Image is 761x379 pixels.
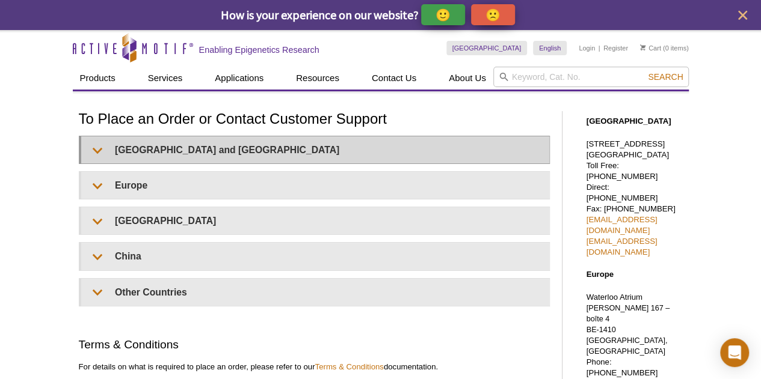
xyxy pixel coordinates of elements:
[735,8,750,23] button: close
[81,243,549,270] summary: China
[289,67,347,89] a: Resources
[599,41,600,55] li: |
[81,207,549,234] summary: [GEOGRAPHIC_DATA]
[579,44,595,52] a: Login
[587,304,670,356] span: [PERSON_NAME] 167 – boîte 4 BE-1410 [GEOGRAPHIC_DATA], [GEOGRAPHIC_DATA]
[485,7,501,22] p: 🙁
[315,362,383,371] a: Terms & Conditions
[446,41,528,55] a: [GEOGRAPHIC_DATA]
[587,215,658,235] a: [EMAIL_ADDRESS][DOMAIN_NAME]
[79,362,550,372] p: For details on what is required to place an order, please refer to our documentation.
[720,338,749,367] div: Open Intercom Messenger
[640,44,661,52] a: Cart
[199,44,319,55] h2: Enabling Epigenetics Research
[648,72,683,82] span: Search
[640,41,689,55] li: (0 items)
[141,67,190,89] a: Services
[79,336,550,353] h2: Terms & Conditions
[436,7,451,22] p: 🙂
[208,67,271,89] a: Applications
[73,67,123,89] a: Products
[587,270,614,279] strong: Europe
[221,7,419,22] span: How is your experience on our website?
[81,136,549,163] summary: [GEOGRAPHIC_DATA] and [GEOGRAPHIC_DATA]
[442,67,493,89] a: About Us
[533,41,567,55] a: English
[587,139,683,258] p: [STREET_ADDRESS] [GEOGRAPHIC_DATA] Toll Free: [PHONE_NUMBER] Direct: [PHONE_NUMBER] Fax: [PHONE_N...
[79,111,550,129] h1: To Place an Order or Contact Customer Support
[81,172,549,199] summary: Europe
[587,117,671,126] strong: [GEOGRAPHIC_DATA]
[640,44,645,50] img: Your Cart
[644,71,686,82] button: Search
[603,44,628,52] a: Register
[81,279,549,306] summary: Other Countries
[365,67,424,89] a: Contact Us
[587,237,658,256] a: [EMAIL_ADDRESS][DOMAIN_NAME]
[493,67,689,87] input: Keyword, Cat. No.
